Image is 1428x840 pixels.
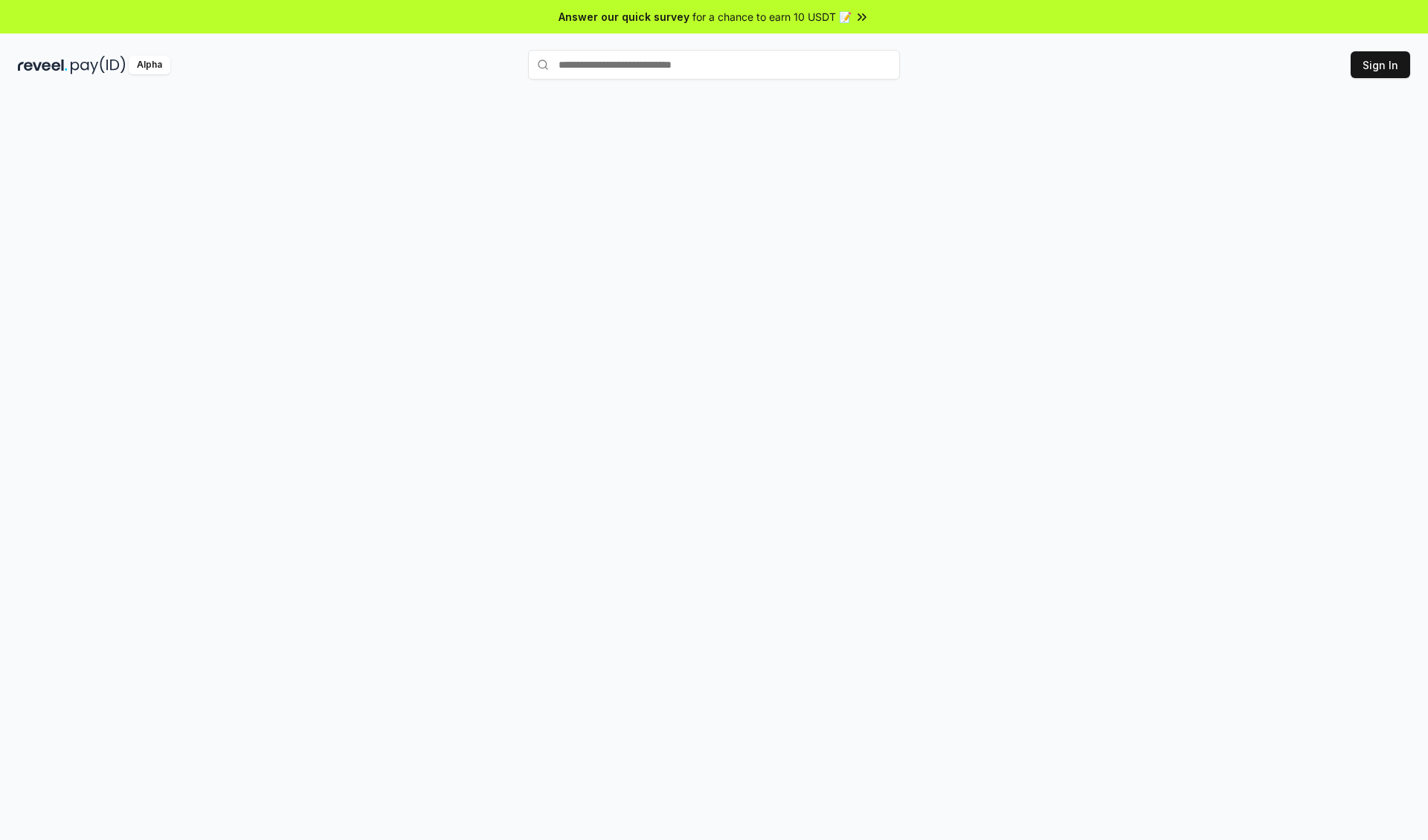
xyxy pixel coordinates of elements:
img: reveel_dark [18,56,68,74]
img: pay_id [71,56,126,74]
span: for a chance to earn 10 USDT 📝 [692,9,852,25]
button: Sign In [1351,51,1410,78]
div: Alpha [129,56,170,74]
span: Answer our quick survey [559,9,689,25]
